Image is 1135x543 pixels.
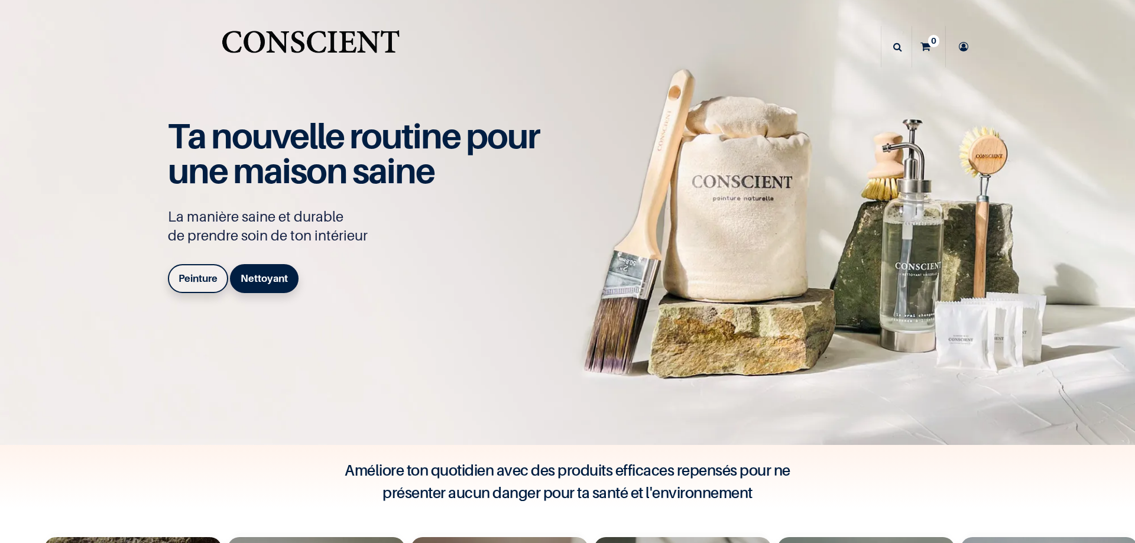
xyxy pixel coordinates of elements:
[168,264,228,292] a: Peinture
[912,26,945,67] a: 0
[168,115,539,191] span: Ta nouvelle routine pour une maison saine
[928,35,939,47] sup: 0
[219,24,402,70] img: Conscient
[331,459,804,504] h4: Améliore ton quotidien avec des produits efficaces repensés pour ne présenter aucun danger pour t...
[230,264,299,292] a: Nettoyant
[241,272,288,284] b: Nettoyant
[168,207,552,245] p: La manière saine et durable de prendre soin de ton intérieur
[219,24,402,70] a: Logo of Conscient
[179,272,218,284] b: Peinture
